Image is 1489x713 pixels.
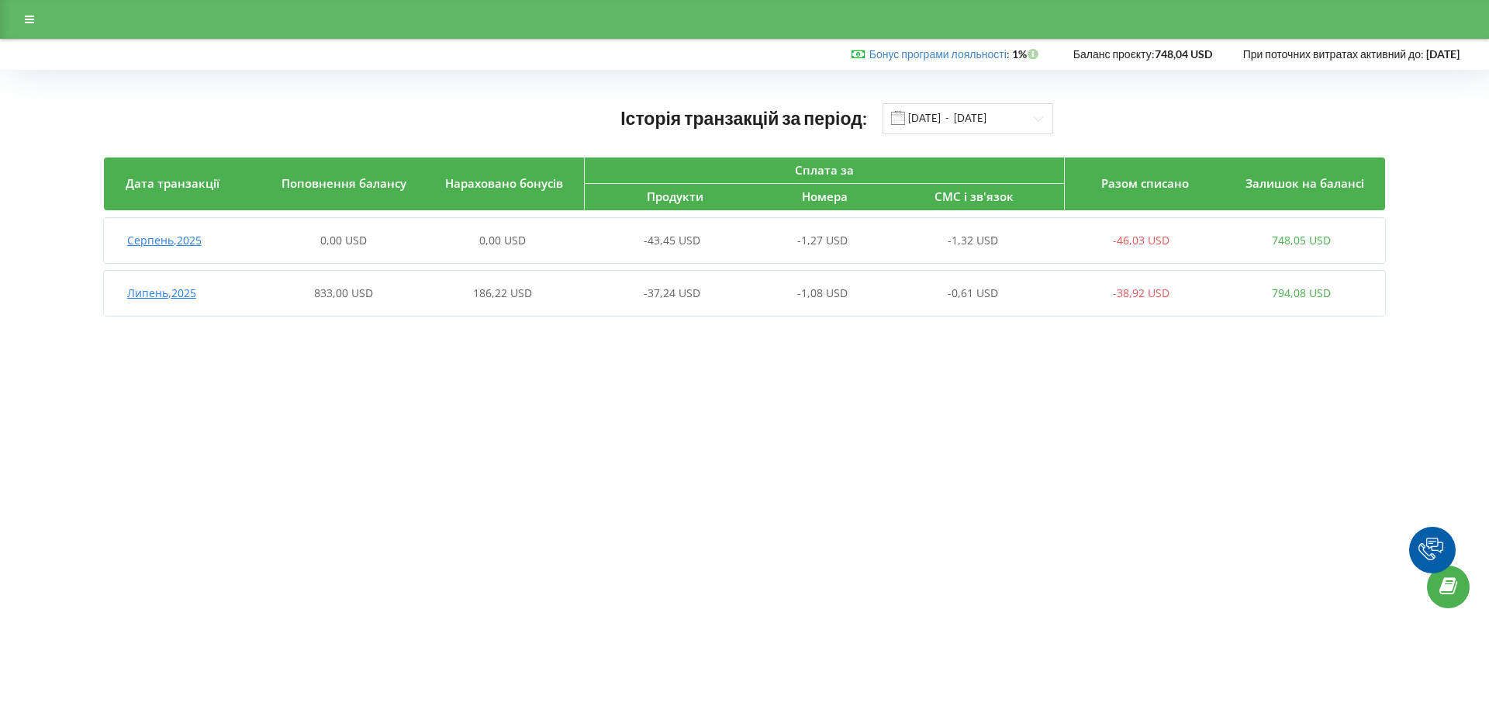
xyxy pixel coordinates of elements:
a: Бонус програми лояльності [869,47,1007,61]
span: Серпень , 2025 [127,233,202,247]
span: Номера [802,189,848,204]
span: Залишок на балансі [1245,175,1364,191]
span: Продукти [647,189,703,204]
span: 833,00 USD [314,286,373,300]
span: -46,03 USD [1113,233,1169,247]
span: -38,92 USD [1113,286,1169,300]
span: Історія транзакцій за період: [620,107,867,129]
span: 794,08 USD [1272,286,1331,300]
span: : [869,47,1010,61]
span: Сплата за [795,162,854,178]
span: -0,61 USD [948,286,998,300]
strong: 1% [1012,47,1042,61]
span: -1,32 USD [948,233,998,247]
span: -1,08 USD [797,286,848,300]
span: Поповнення балансу [282,175,406,191]
span: Разом списано [1101,175,1189,191]
span: Липень , 2025 [127,286,196,300]
span: Баланс проєкту: [1073,47,1155,61]
span: При поточних витратах активний до: [1243,47,1424,61]
span: Нараховано бонусів [445,175,563,191]
span: -37,24 USD [644,286,700,300]
strong: 748,04 USD [1155,47,1212,61]
span: Дата транзакції [126,175,219,191]
span: -43,45 USD [644,233,700,247]
span: 0,00 USD [320,233,367,247]
span: -1,27 USD [797,233,848,247]
strong: [DATE] [1426,47,1460,61]
span: 748,05 USD [1272,233,1331,247]
span: СМС і зв'язок [935,189,1014,204]
span: 0,00 USD [479,233,526,247]
span: 186,22 USD [473,286,532,300]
